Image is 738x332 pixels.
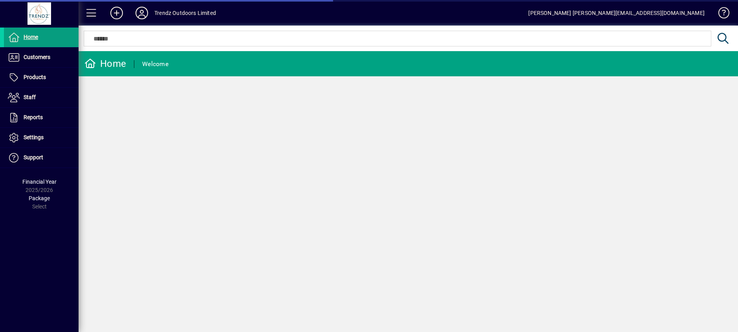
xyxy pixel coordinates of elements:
span: Settings [24,134,44,140]
div: [PERSON_NAME] [PERSON_NAME][EMAIL_ADDRESS][DOMAIN_NAME] [528,7,705,19]
a: Knowledge Base [712,2,728,27]
a: Customers [4,48,79,67]
div: Welcome [142,58,168,70]
span: Customers [24,54,50,60]
div: Home [84,57,126,70]
div: Trendz Outdoors Limited [154,7,216,19]
span: Home [24,34,38,40]
a: Staff [4,88,79,107]
a: Products [4,68,79,87]
span: Staff [24,94,36,100]
a: Settings [4,128,79,148]
button: Add [104,6,129,20]
span: Package [29,195,50,201]
a: Support [4,148,79,168]
span: Financial Year [22,179,57,185]
span: Products [24,74,46,80]
span: Reports [24,114,43,120]
button: Profile [129,6,154,20]
span: Support [24,154,43,160]
a: Reports [4,108,79,127]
